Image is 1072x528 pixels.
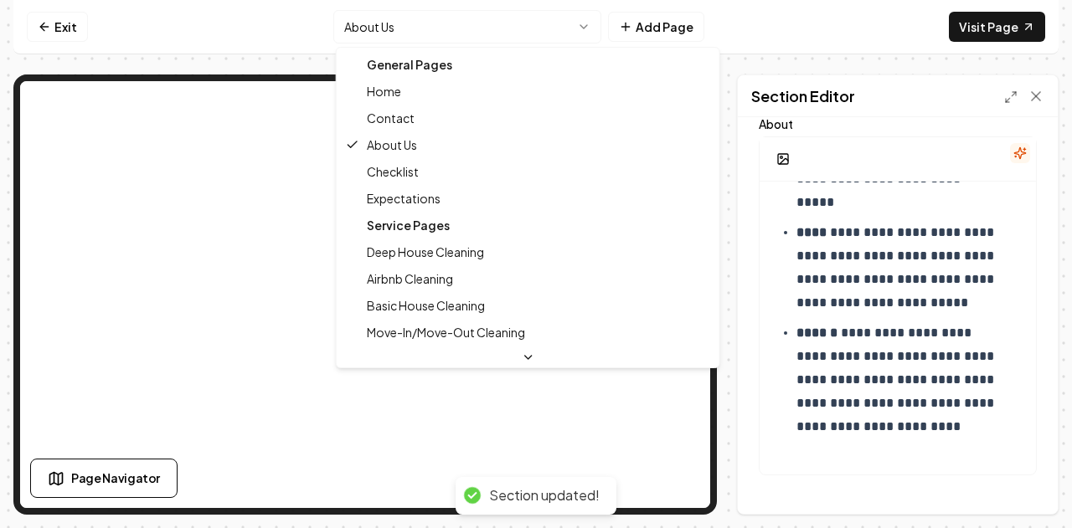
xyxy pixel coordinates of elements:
div: Section updated! [489,487,600,505]
span: Expectations [367,190,441,207]
span: Contact [367,110,415,126]
span: About Us [367,136,417,153]
div: Service Pages [340,212,716,238]
span: Basic House Cleaning [367,297,485,314]
span: Move-In/Move-Out Cleaning [367,324,525,341]
span: Deep House Cleaning [367,243,484,260]
span: Airbnb Cleaning [367,270,453,287]
span: Home [367,83,401,100]
div: General Pages [340,51,716,78]
span: Checklist [367,163,419,180]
